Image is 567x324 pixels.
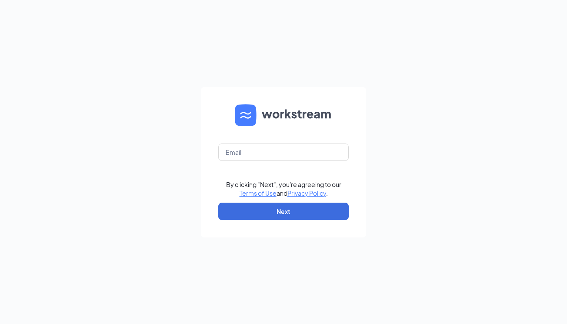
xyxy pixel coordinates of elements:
[226,180,341,197] div: By clicking "Next", you're agreeing to our and .
[218,144,349,161] input: Email
[240,189,277,197] a: Terms of Use
[218,203,349,220] button: Next
[235,104,332,126] img: WS logo and Workstream text
[287,189,326,197] a: Privacy Policy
